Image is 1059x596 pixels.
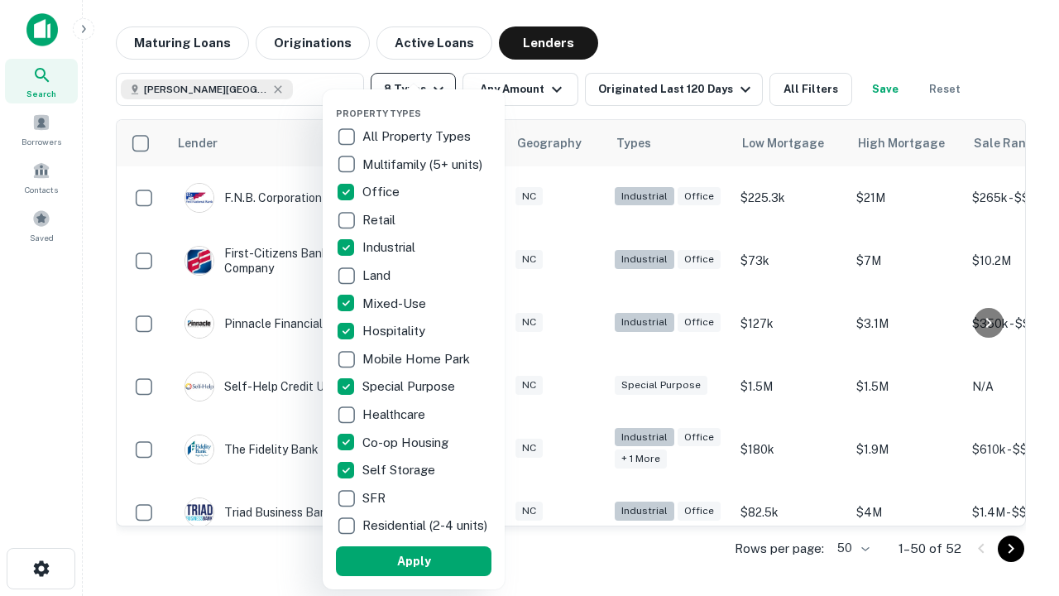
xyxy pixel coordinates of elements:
[976,464,1059,543] iframe: Chat Widget
[362,182,403,202] p: Office
[362,238,419,257] p: Industrial
[362,349,473,369] p: Mobile Home Park
[362,405,429,425] p: Healthcare
[362,321,429,341] p: Hospitality
[362,460,438,480] p: Self Storage
[362,155,486,175] p: Multifamily (5+ units)
[362,294,429,314] p: Mixed-Use
[362,516,491,536] p: Residential (2-4 units)
[336,546,491,576] button: Apply
[362,377,458,397] p: Special Purpose
[362,266,394,286] p: Land
[362,210,399,230] p: Retail
[362,488,389,508] p: SFR
[362,127,474,147] p: All Property Types
[362,433,452,453] p: Co-op Housing
[336,108,421,118] span: Property Types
